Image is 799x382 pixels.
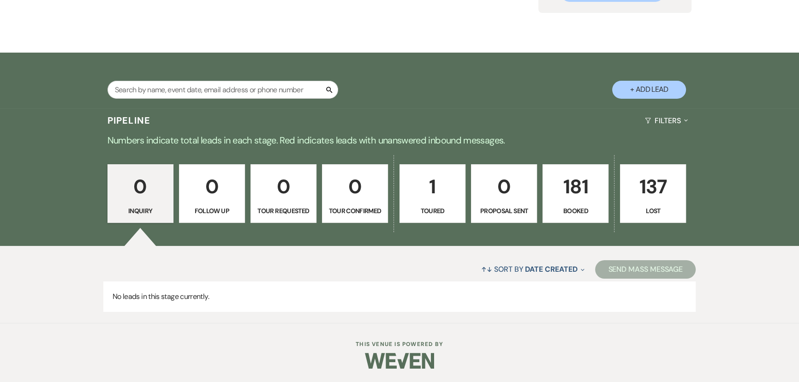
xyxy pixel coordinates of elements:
a: 0Inquiry [107,164,173,223]
button: Send Mass Message [595,260,696,279]
button: Sort By Date Created [477,257,588,281]
p: Tour Confirmed [328,206,382,216]
a: 0Tour Confirmed [322,164,388,223]
p: Proposal Sent [477,206,531,216]
p: Booked [549,206,602,216]
a: 1Toured [399,164,465,223]
p: 0 [328,171,382,202]
a: 137Lost [620,164,686,223]
p: Lost [626,206,680,216]
p: 0 [256,171,310,202]
h3: Pipeline [107,114,151,127]
p: 137 [626,171,680,202]
span: Date Created [525,264,577,274]
p: Inquiry [113,206,167,216]
button: Filters [641,108,692,133]
p: 0 [113,171,167,202]
p: 0 [477,171,531,202]
span: ↑↓ [481,264,492,274]
p: Follow Up [185,206,239,216]
p: 1 [405,171,459,202]
button: + Add Lead [612,81,686,99]
img: Weven Logo [365,345,434,377]
p: Toured [405,206,459,216]
a: 181Booked [543,164,608,223]
input: Search by name, event date, email address or phone number [107,81,338,99]
p: Numbers indicate total leads in each stage. Red indicates leads with unanswered inbound messages. [67,133,732,148]
a: 0Tour Requested [250,164,316,223]
p: 181 [549,171,602,202]
a: 0Follow Up [179,164,245,223]
p: Tour Requested [256,206,310,216]
a: 0Proposal Sent [471,164,537,223]
p: No leads in this stage currently. [103,281,696,312]
p: 0 [185,171,239,202]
